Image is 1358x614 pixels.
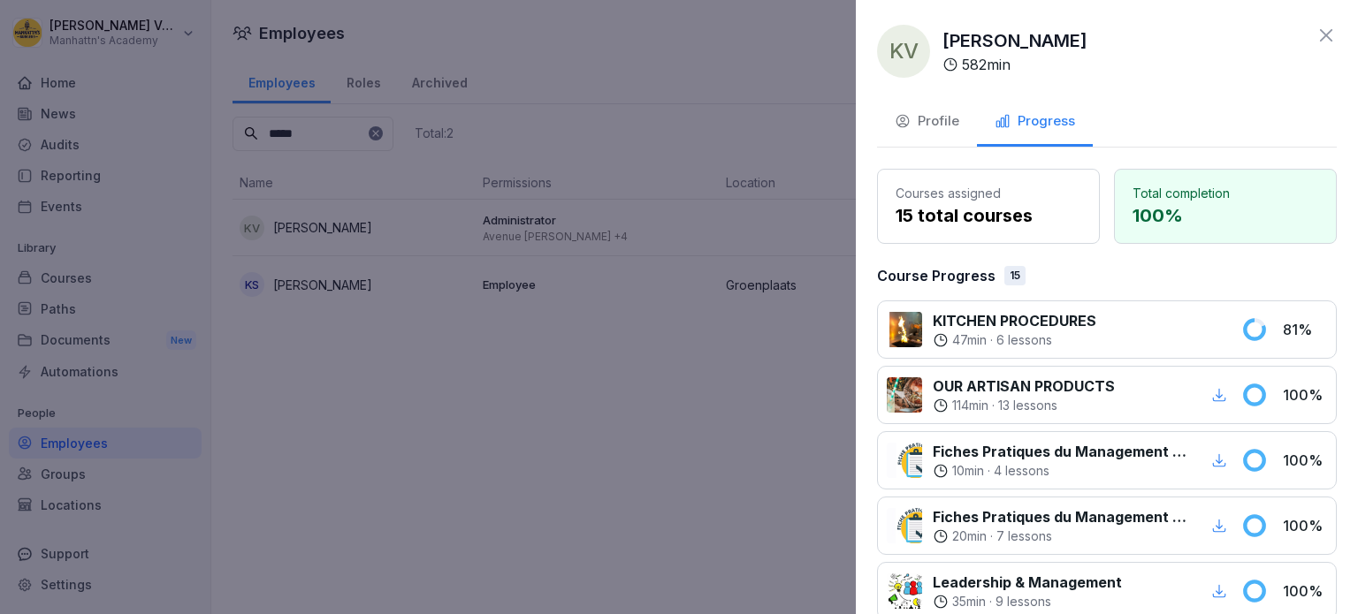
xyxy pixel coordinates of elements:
p: OUR ARTISAN PRODUCTS [933,375,1115,397]
p: 100 % [1283,384,1327,406]
p: Course Progress [877,265,996,286]
p: Fiches Pratiques du Management Collectif [933,441,1186,462]
p: 100 % [1283,515,1327,536]
button: Progress [977,99,1093,147]
p: 4 lessons [994,462,1049,480]
p: 13 lessons [998,397,1057,414]
div: · [933,397,1115,414]
p: 7 lessons [996,527,1052,545]
p: Fiches Pratiques du Management Individuel [933,506,1186,527]
div: · [933,593,1122,610]
p: KITCHEN PROCEDURES [933,310,1096,331]
p: Courses assigned [896,184,1081,202]
div: 15 [1004,266,1026,285]
p: Leadership & Management [933,572,1122,593]
p: 100 % [1283,580,1327,602]
div: Profile [895,111,959,132]
p: 100 % [1283,450,1327,471]
p: 9 lessons [996,593,1051,610]
p: Total completion [1133,184,1318,202]
div: · [933,462,1186,480]
p: 114 min [952,397,988,414]
p: 20 min [952,527,987,545]
button: Profile [877,99,977,147]
p: 47 min [952,331,987,349]
div: Progress [995,111,1075,132]
p: 582 min [962,54,1011,75]
div: KV [877,25,930,78]
p: 6 lessons [996,331,1052,349]
p: 15 total courses [896,202,1081,229]
div: · [933,331,1096,349]
p: 35 min [952,593,986,610]
p: 10 min [952,462,984,480]
div: · [933,527,1186,545]
p: 100 % [1133,202,1318,229]
p: 81 % [1283,319,1327,340]
p: [PERSON_NAME] [942,27,1087,54]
